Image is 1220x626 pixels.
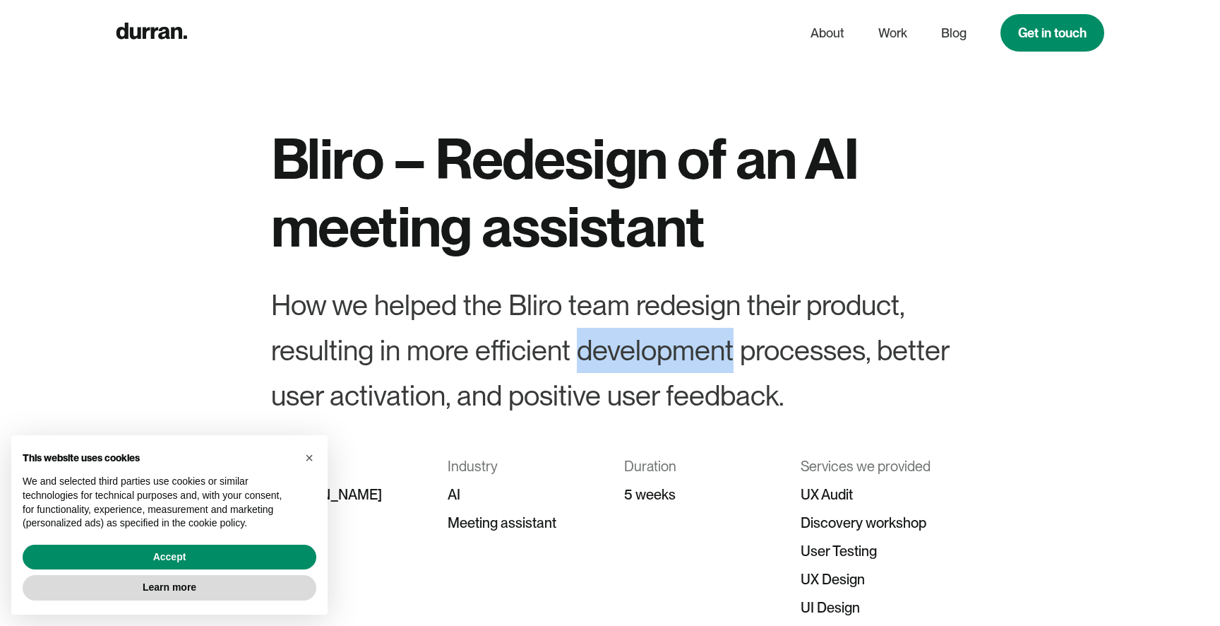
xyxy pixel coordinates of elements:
[448,480,596,509] div: AI
[23,452,294,464] h2: This website uses cookies
[305,450,313,466] span: ×
[448,509,596,537] div: Meeting assistant
[116,19,187,47] a: home
[811,20,844,47] a: About
[271,452,419,480] div: Client
[941,20,967,47] a: Blog
[801,537,949,565] div: User Testing
[878,20,907,47] a: Work
[1000,14,1104,52] a: Get in touch
[23,575,316,601] button: Learn more
[624,480,772,509] div: 5 weeks
[271,480,419,509] div: [DOMAIN_NAME]
[23,475,294,530] p: We and selected third parties use cookies or similar technologies for technical purposes and, wit...
[23,545,316,570] button: Accept
[801,452,949,480] div: Services we provided
[271,124,949,260] h1: Bliro – Redesign of an AI meeting assistant
[801,509,949,537] div: Discovery workshop
[298,447,321,469] button: Close this notice
[271,283,949,418] div: How we helped the Bliro team redesign their product, resulting in more efficient development proc...
[801,480,949,509] div: UX Audit
[801,565,949,593] div: UX Design
[624,452,772,480] div: Duration
[448,452,596,480] div: Industry
[801,593,949,622] div: UI Design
